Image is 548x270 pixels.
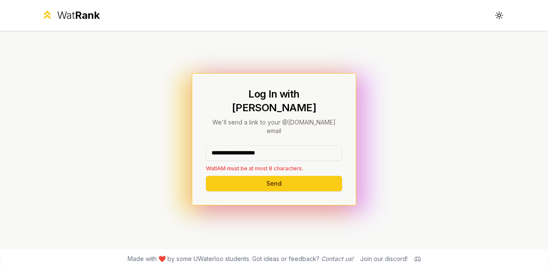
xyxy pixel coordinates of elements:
span: Made with ❤️ by some UWaterloo students. Got ideas or feedback? [128,255,353,263]
p: WatIAM must be at most 8 characters. [206,164,342,172]
a: WatRank [41,9,100,22]
span: Rank [75,9,100,21]
div: Wat [57,9,100,22]
a: Contact us! [321,255,353,262]
h1: Log In with [PERSON_NAME] [206,87,342,115]
button: Send [206,176,342,191]
p: We'll send a link to your @[DOMAIN_NAME] email [206,118,342,135]
div: Join our discord! [360,255,408,263]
